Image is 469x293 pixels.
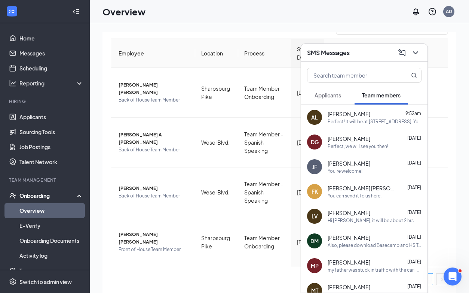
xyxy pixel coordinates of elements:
[407,185,421,190] span: [DATE]
[19,278,72,286] div: Switch to admin view
[297,188,318,196] div: [DATE]
[195,217,238,267] td: Sharpsburg Pike
[440,277,444,282] span: right
[307,68,396,82] input: Search team member
[328,234,370,241] span: [PERSON_NAME]
[407,135,421,141] span: [DATE]
[19,61,83,76] a: Scheduling
[19,218,83,233] a: E-Verify
[238,68,291,118] td: Team Member Onboarding
[328,184,395,192] span: [PERSON_NAME] [PERSON_NAME]
[195,68,238,118] td: Sharpsburg Pike
[8,7,16,15] svg: WorkstreamLogo
[446,8,452,15] div: AD
[195,118,238,167] td: Wesel Blvd.
[19,139,83,154] a: Job Postings
[9,177,82,183] div: Team Management
[19,154,83,169] a: Talent Network
[238,217,291,267] td: Team Member Onboarding
[364,39,448,68] th: Actions
[328,283,370,291] span: [PERSON_NAME]
[238,167,291,217] td: Team Member - Spanish Speaking
[119,146,189,154] span: Back of House Team Member
[119,185,189,192] span: [PERSON_NAME]
[9,192,16,199] svg: UserCheck
[398,48,407,57] svg: ComposeMessage
[297,88,318,97] div: [DATE]
[328,267,422,273] div: my father was stuck in traffic with the car i'm currently otw i am so sorry for the late arrival
[310,237,319,245] div: DM
[407,284,421,289] span: [DATE]
[19,248,83,263] a: Activity log
[410,47,422,59] button: ChevronDown
[328,160,370,167] span: [PERSON_NAME]
[407,259,421,265] span: [DATE]
[411,72,417,78] svg: MagnifyingGlass
[328,217,415,224] div: Hi [PERSON_NAME], it will be about 2 hrs.
[311,114,318,121] div: AL
[362,92,401,99] span: Team members
[119,192,189,200] span: Back of House Team Member
[19,192,77,199] div: Onboarding
[328,110,370,118] span: [PERSON_NAME]
[407,209,421,215] span: [DATE]
[19,263,83,278] a: Team
[315,92,341,99] span: Applicants
[297,238,318,246] div: [DATE]
[328,168,362,174] div: You're welcome!
[405,111,421,116] span: 9:52am
[444,268,462,286] iframe: Intercom live chat
[119,246,189,253] span: Front of House Team Member
[396,47,408,59] button: ComposeMessage
[297,138,318,146] div: [DATE]
[297,45,312,61] span: Start Date
[312,188,318,195] div: FK
[328,259,370,266] span: [PERSON_NAME]
[19,46,83,61] a: Messages
[407,234,421,240] span: [DATE]
[19,124,83,139] a: Sourcing Tools
[411,7,420,16] svg: Notifications
[19,79,84,87] div: Reporting
[19,233,83,248] a: Onboarding Documents
[328,209,370,217] span: [PERSON_NAME]
[19,31,83,46] a: Home
[195,39,238,68] th: Location
[119,81,189,96] span: [PERSON_NAME] [PERSON_NAME]
[407,160,421,166] span: [DATE]
[9,98,82,105] div: Hiring
[9,79,16,87] svg: Analysis
[119,96,189,104] span: Back of House Team Member
[307,49,350,57] h3: SMS Messages
[311,262,319,269] div: MP
[328,135,370,142] span: [PERSON_NAME]
[436,273,448,285] li: Next Page
[238,39,291,68] th: Process
[328,193,381,199] div: You can send it to us here.
[328,242,422,248] div: Also, please download Basecamp and HS Team to your phone in preparation for [DATE]. Have a [PERSO...
[312,163,317,170] div: JF
[428,7,437,16] svg: QuestionInfo
[102,5,145,18] h1: Overview
[411,48,420,57] svg: ChevronDown
[328,143,388,149] div: Perfect, we will see you then!
[238,118,291,167] td: Team Member - Spanish Speaking
[72,8,80,15] svg: Collapse
[19,203,83,218] a: Overview
[436,273,448,285] button: right
[195,167,238,217] td: Wesel Blvd.
[119,131,189,146] span: [PERSON_NAME] A [PERSON_NAME]
[111,39,195,68] th: Employee
[312,212,318,220] div: LV
[328,118,422,125] div: Perfect! It will be at [STREET_ADDRESS]. You will need to turn in your work permit and download B...
[311,138,319,146] div: DG
[119,231,189,246] span: [PERSON_NAME] [PERSON_NAME]
[19,109,83,124] a: Applicants
[324,39,364,68] th: Status
[9,278,16,286] svg: Settings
